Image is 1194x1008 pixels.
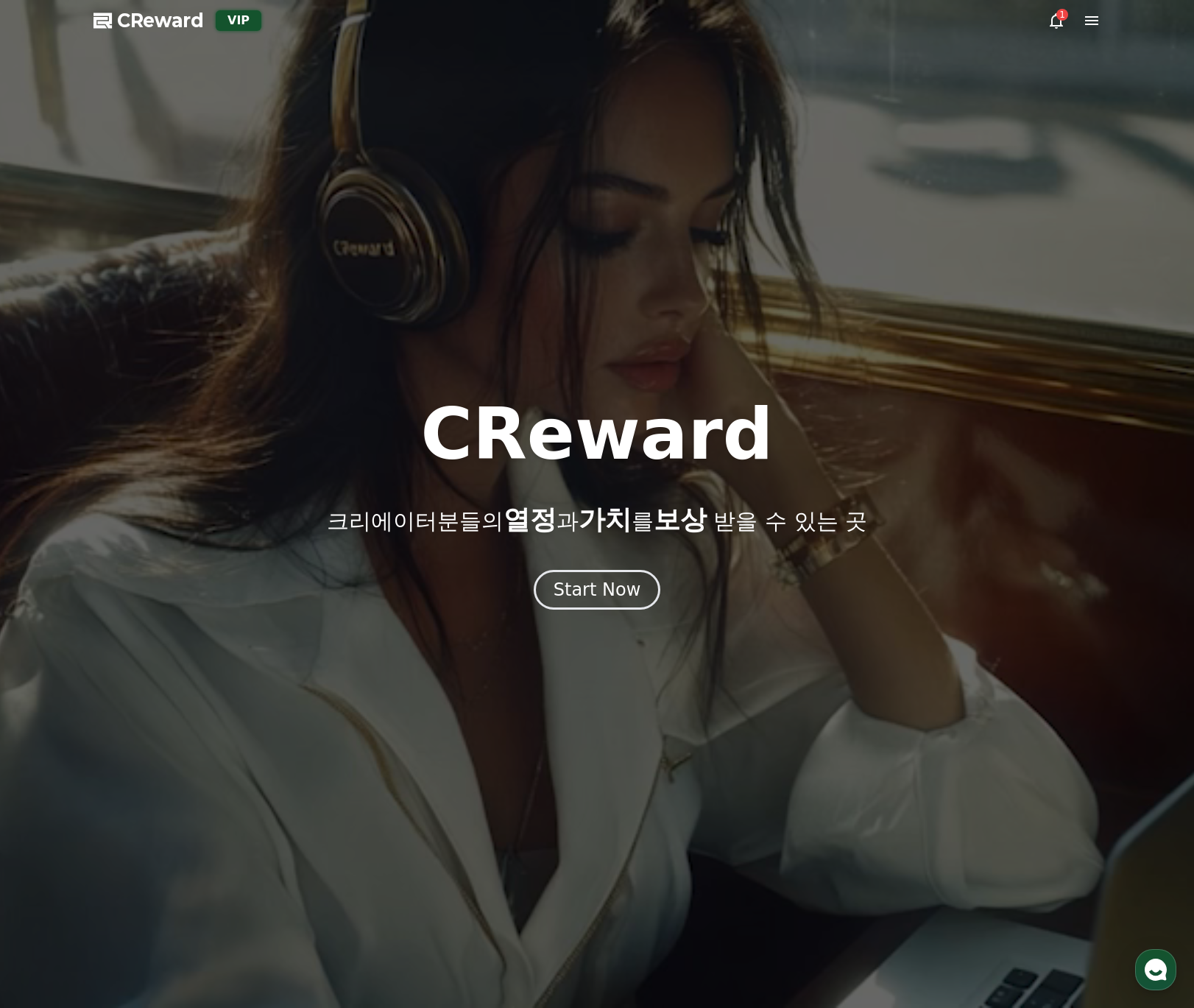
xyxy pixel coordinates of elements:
a: Start Now [534,585,661,599]
button: Start Now [534,570,661,610]
p: 크리에이터분들의 과 를 받을 수 있는 곳 [327,505,867,535]
a: CReward [93,9,204,32]
span: 열정 [504,504,557,535]
div: VIP [216,10,261,31]
div: Start Now [554,578,641,602]
a: 1 [1048,12,1065,29]
div: 1 [1056,9,1068,21]
span: CReward [117,9,204,32]
span: 보상 [654,504,707,535]
span: 가치 [579,504,632,535]
h1: CReward [420,399,773,470]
